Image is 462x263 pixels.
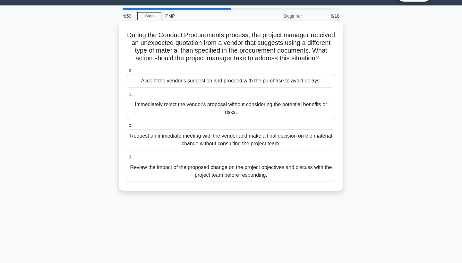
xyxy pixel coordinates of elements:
[161,10,250,22] div: PMP
[128,123,132,128] span: c.
[127,98,335,119] div: Immediately reject the vendor's proposal without considering the potential benefits or risks.
[128,67,133,73] span: a.
[127,129,335,150] div: Request an immediate meeting with the vendor and make a final decision on the material change wit...
[250,10,306,22] div: Beginner
[306,10,343,22] div: 6/10
[128,154,133,159] span: d.
[127,74,335,88] div: Accept the vendor's suggestion and proceed with the purchase to avoid delays.
[127,161,335,182] div: Review the impact of the proposed change on the project objectives and discuss with the project t...
[137,12,161,20] a: Stop
[126,31,336,63] h5: During the Conduct Procurements process, the project manager received an unexpected quotation fro...
[128,91,133,97] span: b.
[119,10,137,22] div: 4:59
